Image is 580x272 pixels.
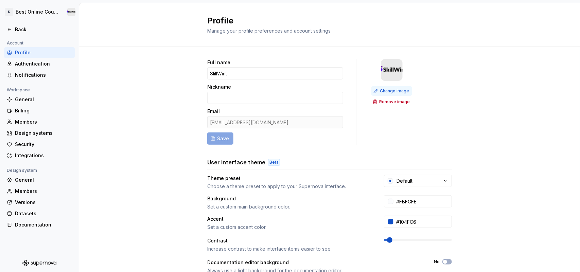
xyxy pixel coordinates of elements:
div: Security [15,141,72,148]
div: Back [15,26,72,33]
img: SlillWint [381,59,403,81]
div: Design system [4,166,40,175]
button: Change image [371,86,412,96]
a: Authentication [4,58,75,69]
a: Security [4,139,75,150]
div: Default [397,178,412,184]
label: No [434,259,440,265]
div: Profile [15,49,72,56]
div: Authentication [15,60,72,67]
div: Increase contrast to make interface items easier to see. [207,246,372,252]
label: Full name [207,59,230,66]
span: Remove image [379,99,410,105]
div: Background [207,195,372,202]
label: Email [207,108,220,115]
svg: Supernova Logo [22,260,56,267]
a: Datasets [4,208,75,219]
div: Set a custom accent color. [207,224,372,231]
a: Integrations [4,150,75,161]
label: Nickname [207,84,231,90]
div: Account [4,39,26,47]
div: Theme preset [207,175,372,182]
div: Workspace [4,86,33,94]
div: General [15,177,72,183]
span: Change image [380,88,409,94]
a: Back [4,24,75,35]
h2: Profile [207,15,444,26]
a: Design systems [4,128,75,139]
div: Members [15,119,72,125]
input: #FFFFFF [393,195,452,207]
a: Profile [4,47,75,58]
a: General [4,175,75,185]
span: Manage your profile preferences and account settings. [207,28,332,34]
button: Default [384,175,452,187]
a: General [4,94,75,105]
div: Integrations [15,152,72,159]
div: Contrast [207,237,372,244]
a: Members [4,186,75,197]
a: Members [4,116,75,127]
a: Billing [4,105,75,116]
h3: User interface theme [207,158,265,166]
div: Notifications [15,72,72,78]
div: Documentation editor background [207,259,422,266]
div: Billing [15,107,72,114]
div: Beta [268,159,280,166]
img: SlillWint [67,8,75,16]
div: Set a custom main background color. [207,203,372,210]
div: Datasets [15,210,72,217]
a: Documentation [4,219,75,230]
div: Documentation [15,221,72,228]
a: Versions [4,197,75,208]
div: General [15,96,72,103]
div: S [5,8,13,16]
a: Notifications [4,70,75,80]
div: Members [15,188,72,195]
div: Choose a theme preset to apply to your Supernova interface. [207,183,372,190]
div: Best Online Course Company [16,8,59,15]
button: SBest Online Course CompanySlillWint [1,4,77,19]
div: Design systems [15,130,72,137]
button: Remove image [371,97,413,107]
div: Accent [207,216,372,222]
input: #104FC6 [393,216,452,228]
div: Versions [15,199,72,206]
